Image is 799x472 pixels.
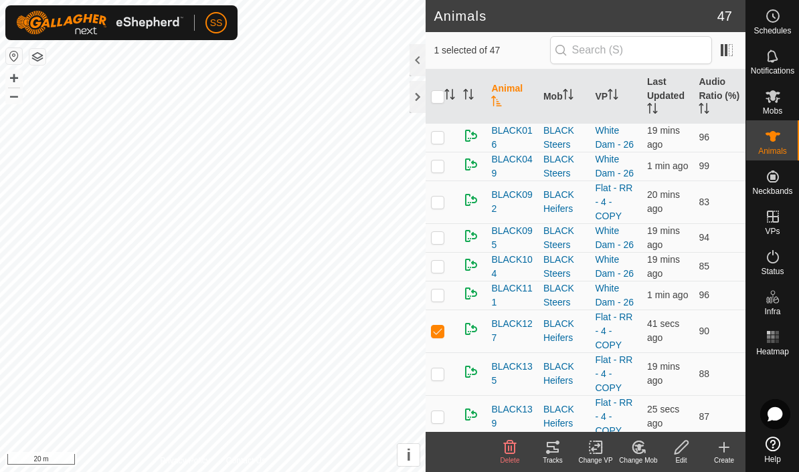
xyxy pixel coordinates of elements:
div: BLACK Heifers [543,360,585,388]
span: 96 [699,289,709,300]
img: returning on [463,257,479,273]
span: 87 [699,411,709,422]
span: SS [210,16,223,30]
a: White Dam - 26 [595,125,634,150]
span: BLACK127 [491,317,533,345]
a: White Dam - 26 [595,225,634,250]
a: Flat - RR - 4 - COPY [595,312,632,350]
span: 85 [699,261,709,271]
span: 13 Aug 2025 at 7:04 pm [647,189,680,214]
p-sorticon: Activate to sort [647,105,658,116]
div: BLACK Steers [543,253,585,281]
th: Audio Ratio (%) [693,70,745,124]
th: Last Updated [642,70,694,124]
th: Mob [538,70,590,124]
p-sorticon: Activate to sort [563,91,573,102]
img: returning on [463,156,479,172]
span: 96 [699,132,709,142]
a: Privacy Policy [160,455,210,467]
div: BLACK Heifers [543,317,585,345]
span: Help [764,455,781,463]
span: BLACK016 [491,124,533,152]
a: White Dam - 26 [595,254,634,279]
div: BLACK Steers [543,124,585,152]
div: Create [703,455,745,465]
span: 83 [699,197,709,207]
img: returning on [463,285,479,302]
span: 94 [699,232,709,243]
div: BLACK Steers [543,281,585,310]
img: returning on [463,128,479,144]
img: returning on [463,192,479,208]
span: 88 [699,368,709,379]
img: returning on [463,228,479,244]
th: VP [590,70,642,124]
div: Edit [660,455,703,465]
span: 90 [699,326,709,336]
div: BLACK Heifers [543,188,585,216]
div: Change Mob [617,455,660,465]
div: Change VP [574,455,617,465]
span: Neckbands [752,187,792,195]
span: Delete [501,457,520,464]
span: 99 [699,160,709,171]
span: Schedules [753,27,791,35]
span: Notifications [751,67,794,75]
span: 13 Aug 2025 at 7:24 pm [647,404,679,429]
a: Contact Us [226,455,266,467]
th: Animal [486,70,538,124]
p-sorticon: Activate to sort [699,105,709,116]
p-sorticon: Activate to sort [444,91,455,102]
h2: Animals [434,8,717,24]
span: 13 Aug 2025 at 7:05 pm [647,225,680,250]
span: BLACK095 [491,224,533,252]
span: i [407,446,412,464]
a: Flat - RR - 4 - COPY [595,397,632,436]
span: 13 Aug 2025 at 7:05 pm [647,254,680,279]
div: BLACK Heifers [543,402,585,431]
img: Gallagher Logo [16,11,183,35]
button: Map Layers [29,49,46,65]
img: returning on [463,321,479,337]
a: Help [746,431,799,469]
a: White Dam - 26 [595,283,634,308]
span: BLACK111 [491,281,533,310]
span: BLACK104 [491,253,533,281]
span: BLACK135 [491,360,533,388]
span: Animals [758,147,787,155]
button: Reset Map [6,48,22,64]
span: BLACK049 [491,152,533,181]
img: returning on [463,406,479,423]
div: Tracks [531,455,574,465]
span: Mobs [763,107,782,115]
span: 47 [717,6,732,26]
span: 13 Aug 2025 at 7:23 pm [647,160,688,171]
input: Search (S) [550,36,712,64]
span: Status [761,267,784,275]
div: BLACK Steers [543,224,585,252]
span: Infra [764,308,780,316]
button: i [397,444,420,466]
a: White Dam - 26 [595,154,634,179]
span: 13 Aug 2025 at 7:23 pm [647,289,688,300]
span: BLACK139 [491,402,533,431]
div: BLACK Steers [543,152,585,181]
span: VPs [765,227,780,235]
p-sorticon: Activate to sort [463,91,474,102]
p-sorticon: Activate to sort [491,98,502,108]
button: + [6,70,22,86]
span: 1 selected of 47 [434,43,549,57]
span: 13 Aug 2025 at 7:05 pm [647,361,680,386]
img: returning on [463,364,479,380]
button: – [6,88,22,104]
p-sorticon: Activate to sort [608,91,618,102]
a: Flat - RR - 4 - COPY [595,183,632,221]
span: BLACK092 [491,188,533,216]
span: Heatmap [756,348,789,356]
span: 13 Aug 2025 at 7:24 pm [647,318,679,343]
span: 13 Aug 2025 at 7:05 pm [647,125,680,150]
a: Flat - RR - 4 - COPY [595,354,632,393]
